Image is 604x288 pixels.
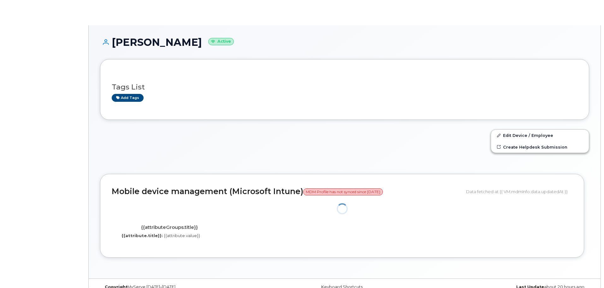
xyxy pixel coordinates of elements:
small: Active [208,38,234,45]
label: {{attribute.title}}: [121,233,163,239]
h3: Tags List [112,83,577,91]
div: Data fetched at {{ VM.mdmInfo.data.updatedAt }} [466,186,572,198]
h2: Mobile device management (Microsoft Intune) [112,187,461,196]
a: Create Helpdesk Submission [491,141,589,153]
h4: {{attributeGroups.title}} [116,225,222,230]
span: {{attribute.value}} [164,233,200,238]
a: Edit Device / Employee [491,130,589,141]
h1: [PERSON_NAME] [100,37,589,48]
a: Add tags [112,94,144,102]
span: MDM Profile has not synced since [DATE] [303,188,383,195]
